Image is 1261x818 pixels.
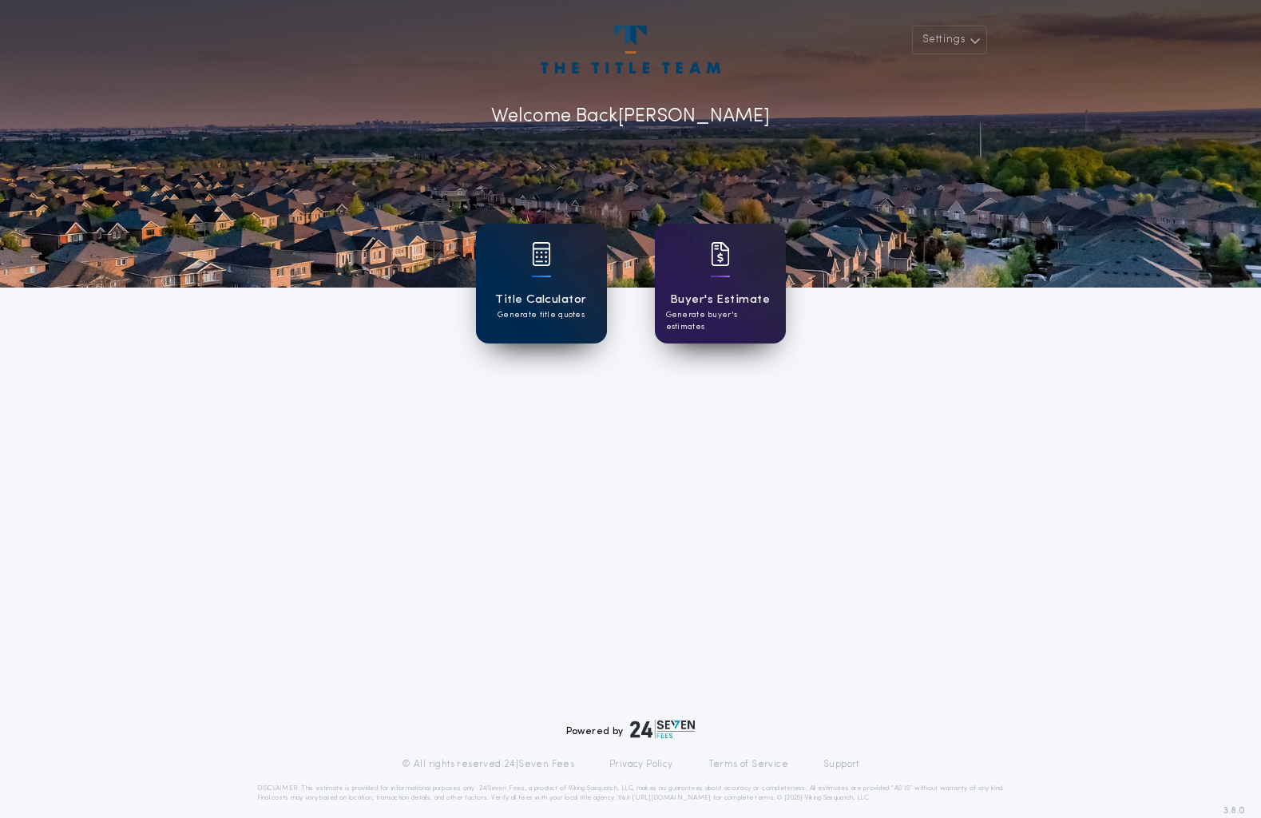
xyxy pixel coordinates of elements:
button: Settings [912,26,987,54]
img: card icon [711,242,730,266]
h1: Buyer's Estimate [670,291,770,309]
p: Generate title quotes [498,309,585,321]
p: DISCLAIMER: This estimate is provided for informational purposes only. 24|Seven Fees, a product o... [257,784,1005,803]
img: account-logo [541,26,720,73]
a: card iconTitle CalculatorGenerate title quotes [476,224,607,343]
a: Terms of Service [708,758,788,771]
a: [URL][DOMAIN_NAME] [632,795,711,801]
a: Support [823,758,859,771]
img: logo [630,720,696,739]
p: © All rights reserved. 24|Seven Fees [402,758,574,771]
img: card icon [532,242,551,266]
p: Welcome Back [PERSON_NAME] [491,102,770,131]
p: Generate buyer's estimates [666,309,775,333]
span: 3.8.0 [1223,804,1245,818]
h1: Title Calculator [495,291,586,309]
div: Powered by [566,720,696,739]
a: card iconBuyer's EstimateGenerate buyer's estimates [655,224,786,343]
a: Privacy Policy [609,758,673,771]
